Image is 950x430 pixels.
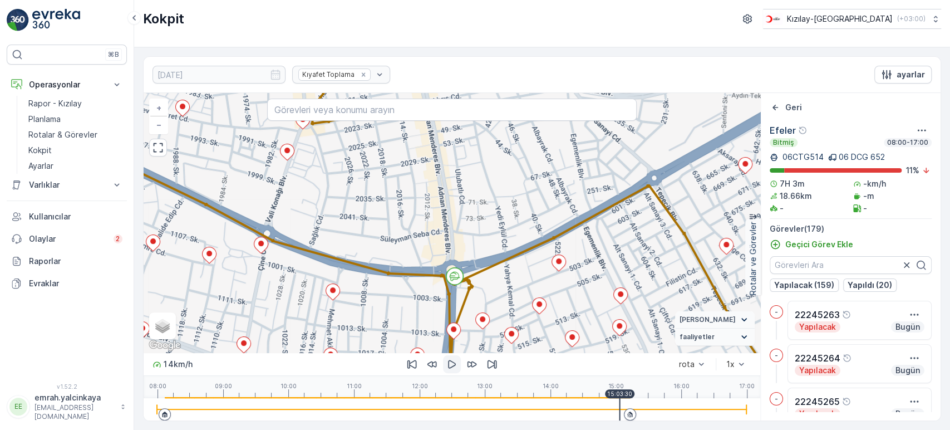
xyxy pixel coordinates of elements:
[543,383,559,389] p: 14:00
[839,152,885,163] p: 06 DCG 652
[775,307,778,316] p: -
[156,103,161,113] span: +
[897,69,925,80] p: ayarlar
[894,365,921,376] p: Bugün
[785,239,853,250] p: Geçici Görev Ekle
[7,74,127,96] button: Operasyonlar
[795,308,840,321] p: 22245263
[843,278,897,292] button: Yapıldı (20)
[675,311,755,329] summary: [PERSON_NAME]
[152,66,286,84] input: dd/mm/yyyy
[775,351,778,360] p: -
[842,310,851,319] div: Yardım Araç İkonu
[780,152,824,163] p: 06CTG514
[770,102,802,113] a: Geri
[28,160,53,172] p: Ayarlar
[897,14,926,23] p: ( +03:00 )
[863,203,867,214] p: -
[787,13,893,25] p: Kızılay-[GEOGRAPHIC_DATA]
[150,314,175,338] a: Layers
[7,250,127,272] a: Raporlar
[29,256,122,267] p: Raporlar
[24,96,127,111] a: Rapor - Kızılay
[7,272,127,295] a: Evraklar
[163,359,193,370] p: 14 km/h
[28,145,52,156] p: Kokpit
[24,158,127,174] a: Ayarlar
[412,383,428,389] p: 12:00
[7,9,29,31] img: logo
[108,50,119,59] p: ⌘B
[28,98,82,109] p: Rapor - Kızılay
[763,13,782,25] img: k%C4%B1z%C4%B1lay_D5CCths.png
[886,138,929,147] p: 08:00-17:00
[29,179,105,190] p: Varlıklar
[747,222,759,295] p: Rotalar ve Görevler
[35,392,115,403] p: emrah.yalcinkaya
[848,280,892,291] p: Yapıldı (20)
[675,329,755,346] summary: faaliyetler
[29,211,122,222] p: Kullanıcılar
[798,126,807,135] div: Yardım Araç İkonu
[143,10,184,28] p: Kokpit
[795,395,840,408] p: 22245265
[32,9,80,31] img: logo_light-DOdMpM7g.png
[679,360,695,369] div: rota
[9,398,27,416] div: EE
[7,174,127,196] button: Varlıklar
[608,383,624,389] p: 15:00
[280,383,297,389] p: 10:00
[24,127,127,143] a: Rotalar & Görevler
[780,190,812,202] p: 18.66km
[215,383,232,389] p: 09:00
[798,408,837,419] p: Yapılacak
[680,333,715,341] span: faaliyetler
[780,178,805,189] p: 7H 3m
[150,100,167,116] a: Yakınlaştır
[28,114,61,125] p: Planlama
[770,124,796,137] p: Efeler
[7,228,127,250] a: Olaylar2
[7,383,127,390] span: v 1.52.2
[774,280,834,291] p: Yapılacak (159)
[894,408,921,419] p: Bugün
[267,99,637,121] input: Görevleri veya konumu arayın
[146,338,183,353] a: Bu bölgeyi Google Haritalar'da açın (yeni pencerede açılır)
[770,256,932,274] input: Görevleri Ara
[798,321,837,333] p: Yapılacak
[607,390,632,397] p: 15:03:30
[894,321,921,333] p: Bugün
[843,354,851,363] div: Yardım Araç İkonu
[7,392,127,421] button: EEemrah.yalcinkaya[EMAIL_ADDRESS][DOMAIN_NAME]
[798,365,837,376] p: Yapılacak
[770,278,839,292] button: Yapılacak (159)
[149,383,166,389] p: 08:00
[772,138,795,147] p: Bitmiş
[347,383,362,389] p: 11:00
[775,394,778,403] p: -
[28,129,97,140] p: Rotalar & Görevler
[673,383,690,389] p: 16:00
[146,338,183,353] img: Google
[906,165,919,176] p: 11 %
[739,383,755,389] p: 17:00
[874,66,932,84] button: ayarlar
[150,116,167,133] a: Uzaklaştır
[785,102,802,113] p: Geri
[477,383,493,389] p: 13:00
[680,315,736,324] span: [PERSON_NAME]
[780,203,784,214] p: -
[770,223,932,234] p: Görevler ( 179 )
[29,79,105,90] p: Operasyonlar
[29,278,122,289] p: Evraklar
[156,120,162,129] span: −
[863,190,874,202] p: -m
[35,403,115,421] p: [EMAIL_ADDRESS][DOMAIN_NAME]
[29,233,107,245] p: Olaylar
[842,397,851,406] div: Yardım Araç İkonu
[116,234,120,243] p: 2
[770,239,853,250] a: Geçici Görev Ekle
[726,360,735,369] div: 1x
[24,143,127,158] a: Kokpit
[7,206,127,228] a: Kullanıcılar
